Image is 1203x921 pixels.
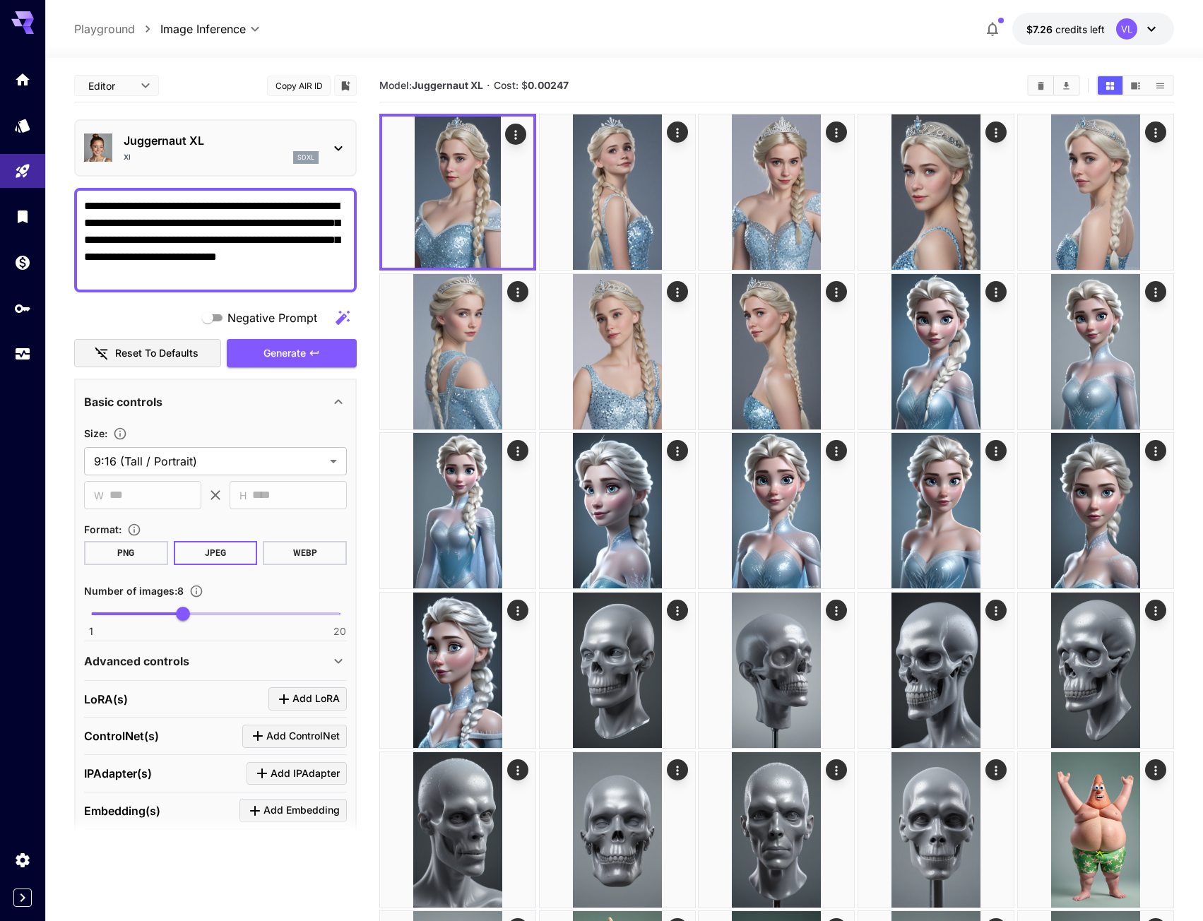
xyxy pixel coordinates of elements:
[380,274,535,429] img: 9k=
[1026,23,1055,35] span: $7.26
[84,644,347,678] div: Advanced controls
[160,20,246,37] span: Image Inference
[507,759,528,780] div: Actions
[826,440,848,461] div: Actions
[84,765,152,782] p: IPAdapter(s)
[1018,593,1173,748] img: Z
[227,339,357,368] button: Generate
[699,433,854,588] img: Z
[1055,23,1105,35] span: credits left
[380,433,535,588] img: Z
[74,20,160,37] nav: breadcrumb
[667,600,688,621] div: Actions
[540,274,695,429] img: 2Q==
[14,71,31,88] div: Home
[1148,76,1173,95] button: Show media in list view
[84,653,189,670] p: Advanced controls
[271,765,340,783] span: Add IPAdapter
[507,281,528,302] div: Actions
[88,78,132,93] span: Editor
[124,132,319,149] p: Juggernaut XL
[333,624,346,638] span: 20
[985,440,1007,461] div: Actions
[184,584,209,598] button: Specify how many images to generate in a single request. Each image generation will be charged se...
[540,433,695,588] img: 2Q==
[84,541,168,565] button: PNG
[1029,76,1053,95] button: Clear All
[540,593,695,748] img: Z
[263,802,340,819] span: Add Embedding
[1116,18,1137,40] div: VL
[1145,759,1166,780] div: Actions
[699,114,854,270] img: Z
[174,541,258,565] button: JPEG
[84,126,347,170] div: Juggernaut XLXIsdxl
[14,345,31,363] div: Usage
[826,281,848,302] div: Actions
[84,727,159,744] p: ControlNet(s)
[858,593,1014,748] img: 2Q==
[94,453,324,470] span: 9:16 (Tall / Portrait)
[1018,752,1173,908] img: Z
[985,600,1007,621] div: Actions
[507,600,528,621] div: Actions
[13,889,32,907] button: Expand sidebar
[507,440,528,461] div: Actions
[1018,114,1173,270] img: 2Q==
[14,208,31,225] div: Library
[1018,433,1173,588] img: 9k=
[14,162,31,180] div: Playground
[379,79,483,91] span: Model:
[667,281,688,302] div: Actions
[985,281,1007,302] div: Actions
[667,440,688,461] div: Actions
[124,152,131,162] p: XI
[239,799,347,822] button: Click to add Embedding
[242,725,347,748] button: Click to add ControlNet
[858,433,1014,588] img: Z
[84,691,128,708] p: LoRA(s)
[1027,75,1080,96] div: Clear AllDownload All
[1012,13,1174,45] button: $7.26413VL
[74,20,135,37] a: Playground
[84,385,347,419] div: Basic controls
[985,759,1007,780] div: Actions
[382,117,533,268] img: 9k=
[1098,76,1122,95] button: Show media in grid view
[14,299,31,317] div: API Keys
[107,427,133,441] button: Adjust the dimensions of the generated image by specifying its width and height in pixels, or sel...
[1145,121,1166,143] div: Actions
[84,427,107,439] span: Size :
[699,593,854,748] img: Z
[540,752,695,908] img: 2Q==
[227,309,317,326] span: Negative Prompt
[528,79,569,91] b: 0.00247
[339,77,352,94] button: Add to library
[84,802,160,819] p: Embedding(s)
[858,752,1014,908] img: Z
[412,79,483,91] b: Juggernaut XL
[84,585,184,597] span: Number of images : 8
[239,487,247,504] span: H
[263,345,306,362] span: Generate
[247,762,347,785] button: Click to add IPAdapter
[94,487,104,504] span: W
[985,121,1007,143] div: Actions
[540,114,695,270] img: Z
[380,593,535,748] img: 9k=
[263,541,347,565] button: WEBP
[14,851,31,869] div: Settings
[1145,281,1166,302] div: Actions
[826,759,848,780] div: Actions
[89,624,93,638] span: 1
[380,752,535,908] img: 2Q==
[14,117,31,134] div: Models
[667,759,688,780] div: Actions
[84,523,122,535] span: Format :
[667,121,688,143] div: Actions
[858,274,1014,429] img: 2Q==
[1145,600,1166,621] div: Actions
[1026,22,1105,37] div: $7.26413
